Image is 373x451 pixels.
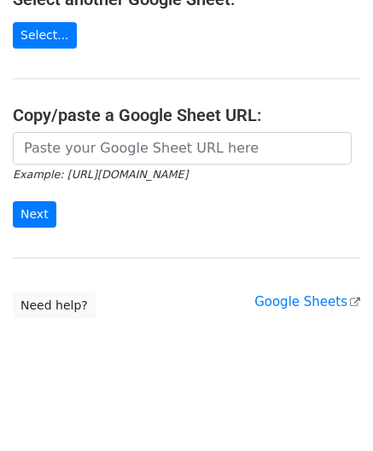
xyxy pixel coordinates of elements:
a: Select... [13,22,77,49]
a: Need help? [13,292,96,319]
iframe: Chat Widget [288,369,373,451]
input: Next [13,201,56,228]
a: Google Sheets [254,294,360,309]
small: Example: [URL][DOMAIN_NAME] [13,168,188,181]
h4: Copy/paste a Google Sheet URL: [13,105,360,125]
input: Paste your Google Sheet URL here [13,132,352,165]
